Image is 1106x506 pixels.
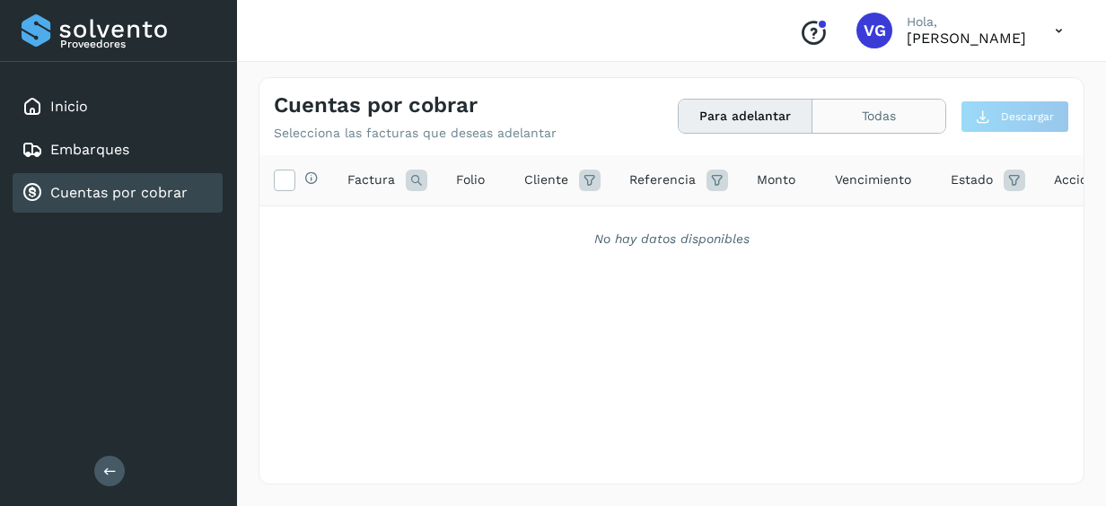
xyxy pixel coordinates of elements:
button: Para adelantar [679,100,812,133]
span: Monto [757,170,795,189]
a: Embarques [50,141,129,158]
div: Embarques [13,130,223,170]
div: Cuentas por cobrar [13,173,223,213]
span: Descargar [1001,109,1054,125]
p: Proveedores [60,38,215,50]
p: Hola, [907,14,1026,30]
span: Estado [951,170,993,189]
a: Cuentas por cobrar [50,184,188,201]
h4: Cuentas por cobrar [274,92,478,118]
p: VIRIDIANA GONZALEZ MENDOZA [907,30,1026,47]
p: Selecciona las facturas que deseas adelantar [274,126,557,141]
span: Folio [456,170,485,189]
span: Vencimiento [835,170,911,189]
div: Inicio [13,87,223,126]
div: No hay datos disponibles [283,230,1060,249]
button: Todas [812,100,945,133]
span: Referencia [629,170,696,189]
a: Inicio [50,98,88,115]
button: Descargar [961,100,1069,133]
span: Cliente [524,170,568,189]
span: Factura [347,170,395,189]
